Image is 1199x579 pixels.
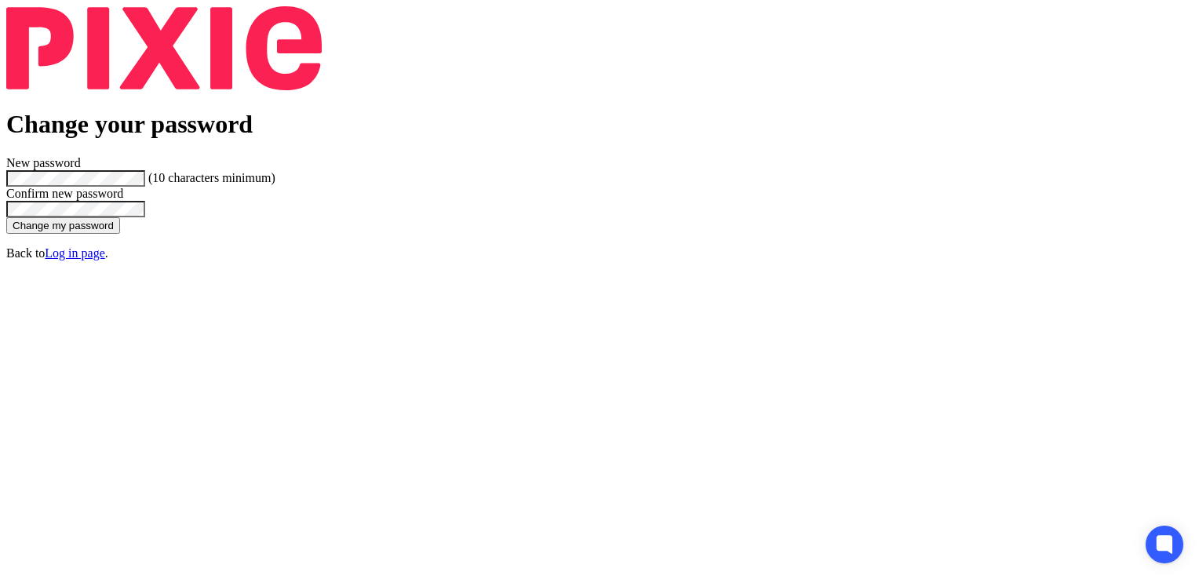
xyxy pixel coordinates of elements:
a: Log in page [45,246,104,260]
label: Confirm new password [6,187,123,200]
label: New password [6,156,81,169]
img: Pixie [6,6,322,90]
input: Change my password [6,217,120,234]
p: Back to . [6,246,1193,260]
h1: Change your password [6,110,1193,139]
span: (10 characters minimum) [148,171,275,184]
